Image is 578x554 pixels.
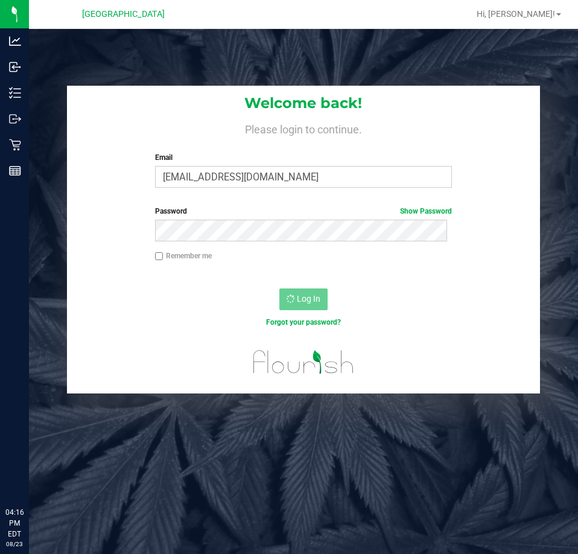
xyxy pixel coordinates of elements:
p: 08/23 [5,540,24,549]
inline-svg: Outbound [9,113,21,125]
input: Remember me [155,252,164,261]
inline-svg: Inventory [9,87,21,99]
span: Log In [297,294,320,304]
span: Hi, [PERSON_NAME]! [477,9,555,19]
label: Email [155,152,452,163]
span: [GEOGRAPHIC_DATA] [82,9,165,19]
img: flourish_logo.svg [244,340,363,384]
a: Show Password [400,207,452,215]
inline-svg: Inbound [9,61,21,73]
label: Remember me [155,250,212,261]
h4: Please login to continue. [67,121,539,135]
a: Forgot your password? [266,318,341,326]
inline-svg: Analytics [9,35,21,47]
button: Log In [279,288,328,310]
inline-svg: Reports [9,165,21,177]
span: Password [155,207,187,215]
p: 04:16 PM EDT [5,507,24,540]
h1: Welcome back! [67,95,539,111]
inline-svg: Retail [9,139,21,151]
